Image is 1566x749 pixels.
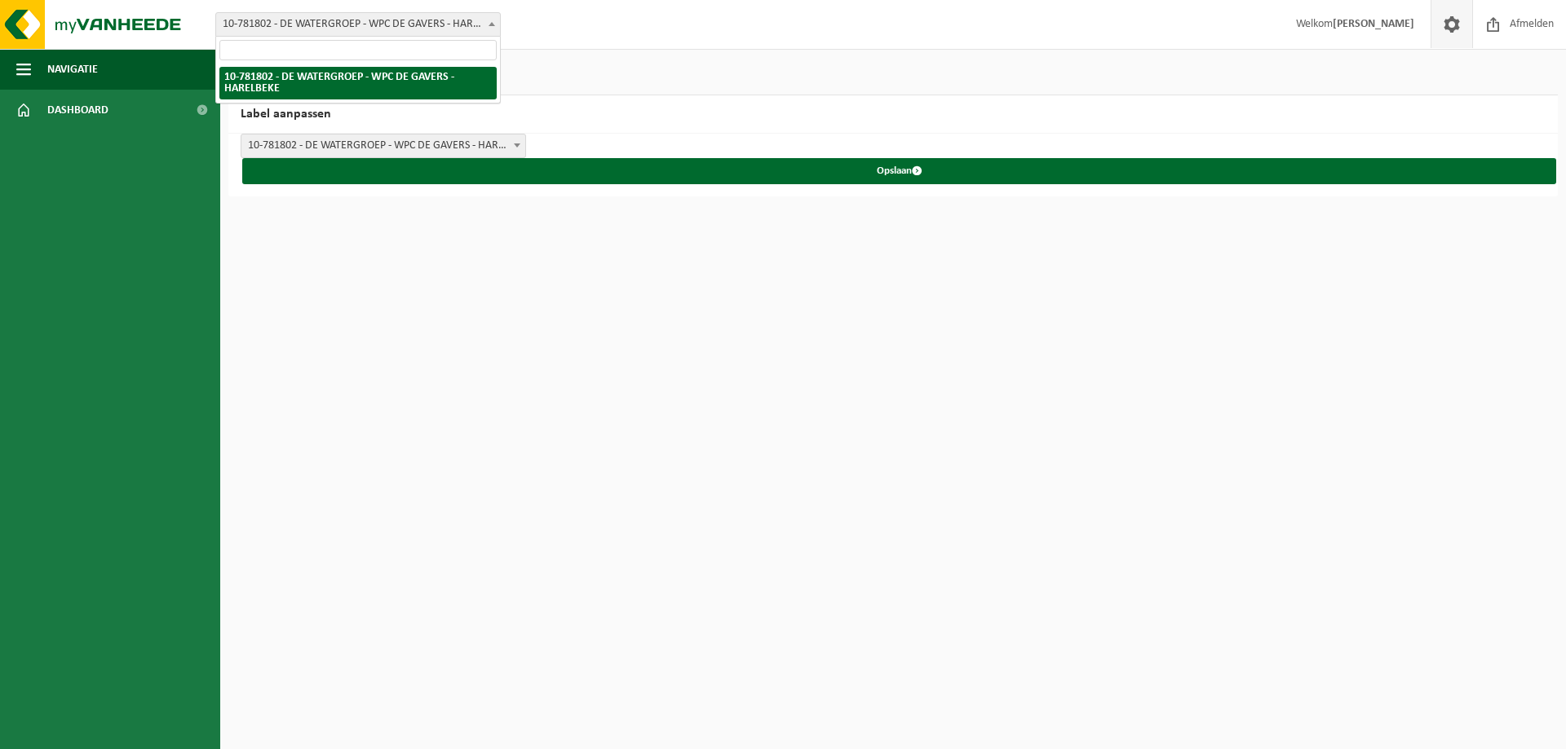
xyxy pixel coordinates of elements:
[47,90,108,130] span: Dashboard
[241,134,525,157] span: 10-781802 - DE WATERGROEP - WPC DE GAVERS - HARELBEKE
[215,12,501,37] span: 10-781802 - DE WATERGROEP - WPC DE GAVERS - HARELBEKE
[1333,18,1414,30] strong: [PERSON_NAME]
[219,67,497,99] li: 10-781802 - DE WATERGROEP - WPC DE GAVERS - HARELBEKE
[242,158,1556,184] button: Opslaan
[47,49,98,90] span: Navigatie
[216,13,500,36] span: 10-781802 - DE WATERGROEP - WPC DE GAVERS - HARELBEKE
[241,134,526,158] span: 10-781802 - DE WATERGROEP - WPC DE GAVERS - HARELBEKE
[228,95,1558,134] h2: Label aanpassen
